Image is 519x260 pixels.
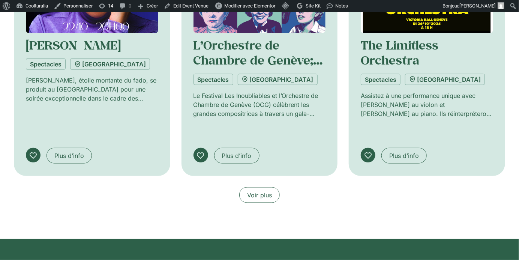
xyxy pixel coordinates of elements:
a: [GEOGRAPHIC_DATA] [70,59,150,70]
a: Spectacles [193,74,233,85]
a: Plus d’info [214,148,259,164]
a: Plus d’info [381,148,427,164]
span: Modifier avec Elementor [224,3,275,9]
a: [GEOGRAPHIC_DATA] [238,74,318,85]
span: Plus d’info [389,151,419,160]
span: [PERSON_NAME] [459,3,495,9]
span: Plus d’info [222,151,252,160]
p: [PERSON_NAME], étoile montante du fado, se produit au [GEOGRAPHIC_DATA] pour une soirée exception... [26,76,158,103]
span: Voir plus [247,191,272,200]
span: Site Kit [306,3,321,9]
a: Spectacles [361,74,400,85]
a: The Limitless Orchestra [361,37,438,68]
a: Voir plus [239,187,280,203]
a: Spectacles [26,59,66,70]
p: Assistez à une performance unique avec [PERSON_NAME] au violon et [PERSON_NAME] au piano. Ils réi... [361,91,493,118]
a: [GEOGRAPHIC_DATA] [405,74,485,85]
a: [PERSON_NAME] [26,37,121,53]
p: Le Festival Les Inoubliables et l’Orchestre de Chambre de Genève (OCG) célèbrent les grandes comp... [193,91,326,118]
a: Plus d’info [46,148,92,164]
span: Plus d’info [54,151,84,160]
